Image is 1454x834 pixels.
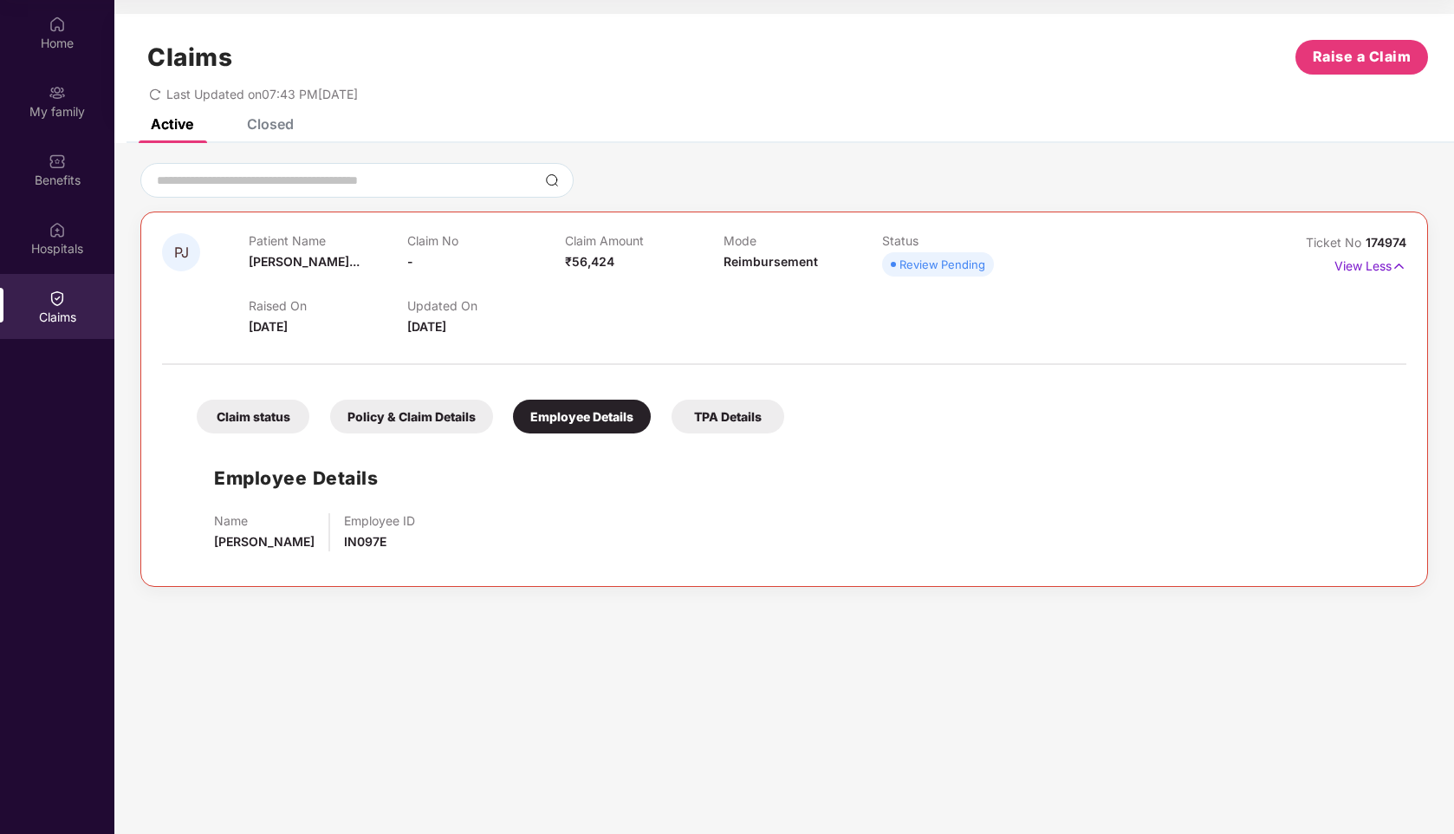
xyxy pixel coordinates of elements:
p: Employee ID [344,513,415,528]
img: svg+xml;base64,PHN2ZyBpZD0iQmVuZWZpdHMiIHhtbG5zPSJodHRwOi8vd3d3LnczLm9yZy8yMDAwL3N2ZyIgd2lkdGg9Ij... [49,153,66,170]
span: Ticket No [1306,235,1366,250]
span: IN097E [344,534,386,549]
p: Raised On [249,298,407,313]
p: Status [882,233,1041,248]
p: View Less [1334,252,1406,276]
div: Review Pending [899,256,985,273]
img: svg+xml;base64,PHN2ZyBpZD0iQ2xhaW0iIHhtbG5zPSJodHRwOi8vd3d3LnczLm9yZy8yMDAwL3N2ZyIgd2lkdGg9IjIwIi... [49,290,66,307]
img: svg+xml;base64,PHN2ZyB3aWR0aD0iMjAiIGhlaWdodD0iMjAiIHZpZXdCb3g9IjAgMCAyMCAyMCIgZmlsbD0ibm9uZSIgeG... [49,84,66,101]
p: Claim No [407,233,566,248]
span: ₹56,424 [565,254,614,269]
p: Mode [724,233,882,248]
span: [PERSON_NAME]... [249,254,360,269]
p: Name [214,513,315,528]
h1: Employee Details [214,464,378,492]
span: redo [149,87,161,101]
button: Raise a Claim [1295,40,1428,75]
p: Patient Name [249,233,407,248]
h1: Claims [147,42,232,72]
div: Active [151,115,193,133]
p: Updated On [407,298,566,313]
span: PJ [174,245,189,260]
span: 174974 [1366,235,1406,250]
span: Reimbursement [724,254,818,269]
img: svg+xml;base64,PHN2ZyBpZD0iU2VhcmNoLTMyeDMyIiB4bWxucz0iaHR0cDovL3d3dy53My5vcmcvMjAwMC9zdmciIHdpZH... [545,173,559,187]
p: Claim Amount [565,233,724,248]
span: [PERSON_NAME] [214,534,315,549]
img: svg+xml;base64,PHN2ZyBpZD0iSG9zcGl0YWxzIiB4bWxucz0iaHR0cDovL3d3dy53My5vcmcvMjAwMC9zdmciIHdpZHRoPS... [49,221,66,238]
span: Raise a Claim [1313,46,1412,68]
div: TPA Details [672,400,784,433]
span: - [407,254,413,269]
div: Claim status [197,400,309,433]
span: [DATE] [249,319,288,334]
span: [DATE] [407,319,446,334]
div: Closed [247,115,294,133]
img: svg+xml;base64,PHN2ZyB4bWxucz0iaHR0cDovL3d3dy53My5vcmcvMjAwMC9zdmciIHdpZHRoPSIxNyIgaGVpZ2h0PSIxNy... [1392,257,1406,276]
img: svg+xml;base64,PHN2ZyBpZD0iSG9tZSIgeG1sbnM9Imh0dHA6Ly93d3cudzMub3JnLzIwMDAvc3ZnIiB3aWR0aD0iMjAiIG... [49,16,66,33]
span: Last Updated on 07:43 PM[DATE] [166,87,358,101]
div: Policy & Claim Details [330,400,493,433]
div: Employee Details [513,400,651,433]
